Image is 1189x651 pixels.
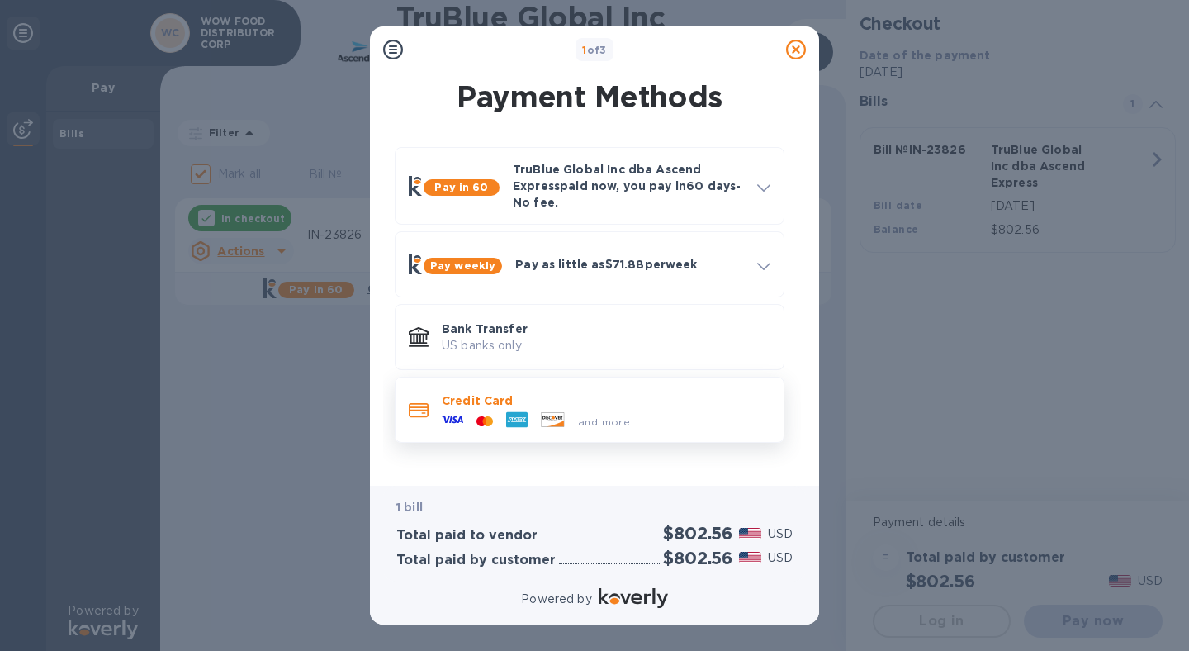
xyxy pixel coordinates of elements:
p: Credit Card [442,392,770,409]
img: USD [739,528,761,539]
b: Pay weekly [430,259,495,272]
p: Pay as little as $71.88 per week [515,256,744,273]
span: and more... [578,416,638,428]
h1: Payment Methods [391,79,788,114]
p: USD [768,549,793,567]
img: USD [739,552,761,563]
b: of 3 [582,44,607,56]
b: Pay in 60 [434,181,488,193]
h3: Total paid to vendor [396,528,538,544]
h2: $802.56 [663,523,732,544]
h3: Total paid by customer [396,553,556,568]
h2: $802.56 [663,548,732,568]
p: Powered by [521,591,591,608]
b: 1 bill [396,501,423,514]
p: USD [768,525,793,543]
p: US banks only. [442,337,770,354]
p: TruBlue Global Inc dba Ascend Express paid now, you pay in 60 days - No fee. [513,161,744,211]
span: 1 [582,44,586,56]
p: Bank Transfer [442,321,770,337]
img: Logo [599,588,668,608]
